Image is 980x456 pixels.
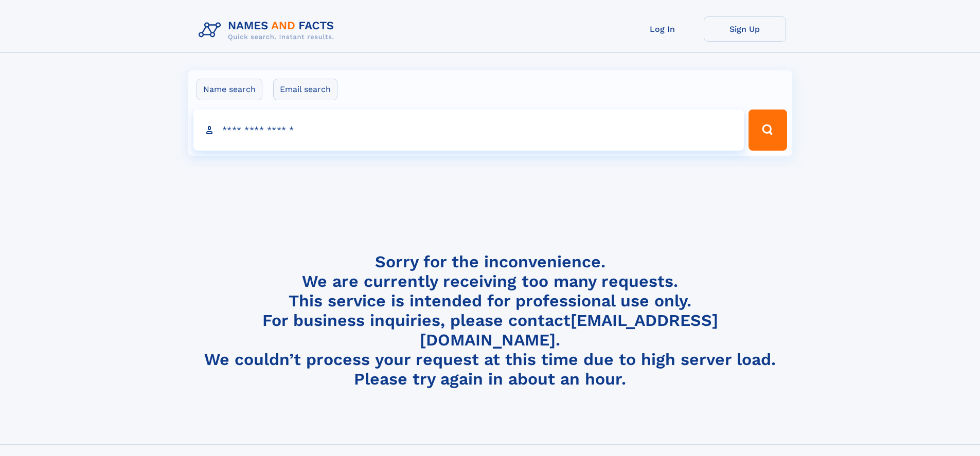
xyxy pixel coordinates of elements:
[704,16,786,42] a: Sign Up
[749,110,787,151] button: Search Button
[193,110,744,151] input: search input
[273,79,337,100] label: Email search
[621,16,704,42] a: Log In
[194,16,343,44] img: Logo Names and Facts
[420,311,718,350] a: [EMAIL_ADDRESS][DOMAIN_NAME]
[194,252,786,389] h4: Sorry for the inconvenience. We are currently receiving too many requests. This service is intend...
[197,79,262,100] label: Name search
